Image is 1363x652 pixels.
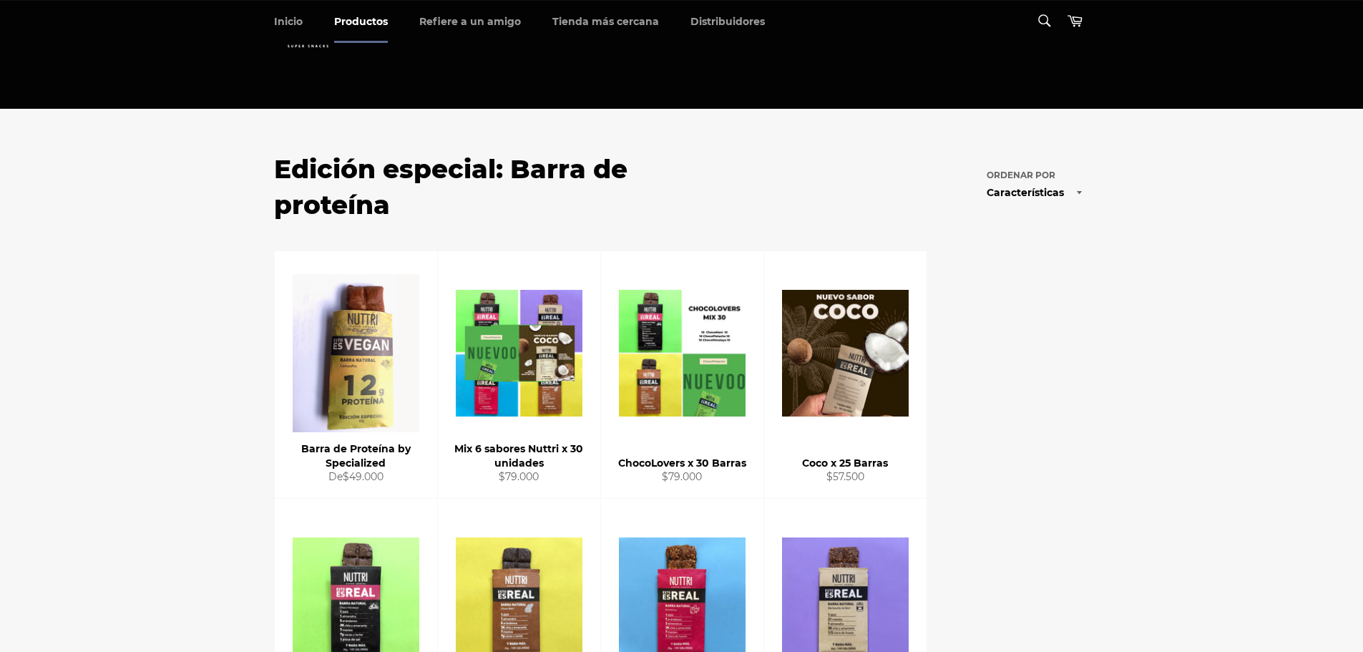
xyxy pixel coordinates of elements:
[619,290,746,417] img: ChocoLovers x 30 Barras
[343,470,384,483] span: $49.000
[320,1,402,43] a: Productos
[437,251,600,499] a: Mix 6 sabores Nuttri x 30 unidades Mix 6 sabores Nuttri x 30 unidades $79.000
[293,274,419,432] img: Barra de Proteína by Specialized
[676,1,779,43] a: Distribuidores
[283,470,428,484] div: De
[763,251,927,499] a: Coco x 25 Barras Coco x 25 Barras $57.500
[538,1,673,43] a: Tienda más cercana
[610,457,754,470] div: ChocoLovers x 30 Barras
[283,442,428,470] div: Barra de Proteína by Specialized
[826,470,864,483] span: $57.500
[456,290,582,417] img: Mix 6 sabores Nuttri x 30 unidades
[662,470,702,483] span: $79.000
[773,457,917,470] div: Coco x 25 Barras
[600,251,763,499] a: ChocoLovers x 30 Barras ChocoLovers x 30 Barras $79.000
[260,1,317,43] a: Inicio
[982,170,1090,182] label: Ordenar por
[274,251,437,499] a: Barra de Proteína by Specialized Barra de Proteína by Specialized De$49.000
[274,152,682,223] h1: Edición especial: Barra de proteína
[499,470,539,483] span: $79.000
[446,442,591,470] div: Mix 6 sabores Nuttri x 30 unidades
[782,290,909,417] img: Coco x 25 Barras
[405,1,535,43] a: Refiere a un amigo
